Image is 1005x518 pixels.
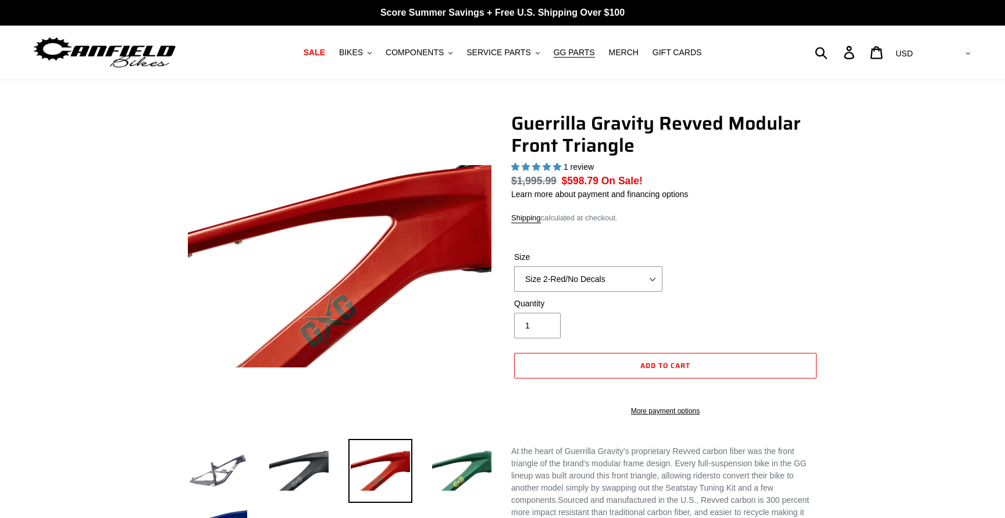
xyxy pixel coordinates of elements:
img: Load image into Gallery viewer, Guerrilla Gravity Revved Modular Front Triangle [348,439,412,503]
span: GIFT CARDS [653,48,702,58]
span: SALE [304,48,325,58]
button: COMPONENTS [380,45,458,60]
img: Load image into Gallery viewer, Guerrilla Gravity Revved Modular Front Triangle [267,439,331,503]
a: Shipping [511,213,541,223]
span: 5.00 stars [511,162,564,172]
span: GG PARTS [554,48,595,58]
span: On Sale! [601,173,643,188]
a: GG PARTS [548,45,601,60]
s: $1,995.99 [511,175,557,187]
span: Add to cart [640,360,690,371]
label: Quantity [514,298,662,310]
img: Canfield Bikes [32,34,177,71]
span: $598.79 [562,175,598,187]
span: COMPONENTS [386,48,444,58]
a: SALE [298,45,331,60]
div: calculated at checkout. [511,212,819,224]
label: Size [514,251,662,263]
span: SERVICE PARTS [466,48,530,58]
span: At the heart of Guerrilla Gravity's proprietary Revved carbon fiber was the front triangle of the... [511,446,807,480]
img: Load image into Gallery viewer, Guerrilla Gravity Revved Modular Front Triangle [186,439,250,503]
button: SERVICE PARTS [461,45,545,60]
button: Add to cart [514,353,817,378]
img: Load image into Gallery viewer, Guerrilla Gravity Revved Modular Front Triangle [430,439,494,503]
span: to convert their bike to another model simply by swapping out the Seatstay Tuning Kit and a few c... [511,471,794,505]
a: Learn more about payment and financing options [511,190,688,199]
span: MERCH [609,48,639,58]
a: More payment options [514,406,817,416]
a: MERCH [603,45,644,60]
span: BIKES [339,48,363,58]
h1: Guerrilla Gravity Revved Modular Front Triangle [511,112,819,157]
span: 1 review [564,162,594,172]
button: BIKES [333,45,377,60]
a: GIFT CARDS [647,45,708,60]
input: Search [821,40,851,65]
